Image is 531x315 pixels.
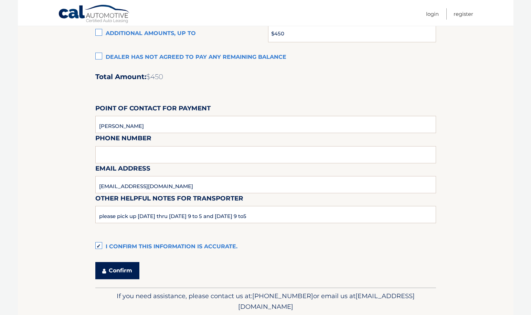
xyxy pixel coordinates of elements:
label: I confirm this information is accurate. [95,240,436,254]
a: Login [426,8,439,20]
label: Point of Contact for Payment [95,103,211,116]
span: [PHONE_NUMBER] [252,292,313,300]
input: Maximum Amount [268,25,436,42]
label: Other helpful notes for transporter [95,193,243,206]
span: $450 [146,73,163,81]
p: If you need assistance, please contact us at: or email us at [100,291,432,313]
label: Additional amounts, up to [95,27,268,41]
label: Email Address [95,163,150,176]
label: Dealer has not agreed to pay any remaining balance [95,51,436,64]
h2: Total Amount: [95,73,436,81]
a: Register [454,8,473,20]
a: Cal Automotive [58,4,130,24]
button: Confirm [95,262,139,279]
